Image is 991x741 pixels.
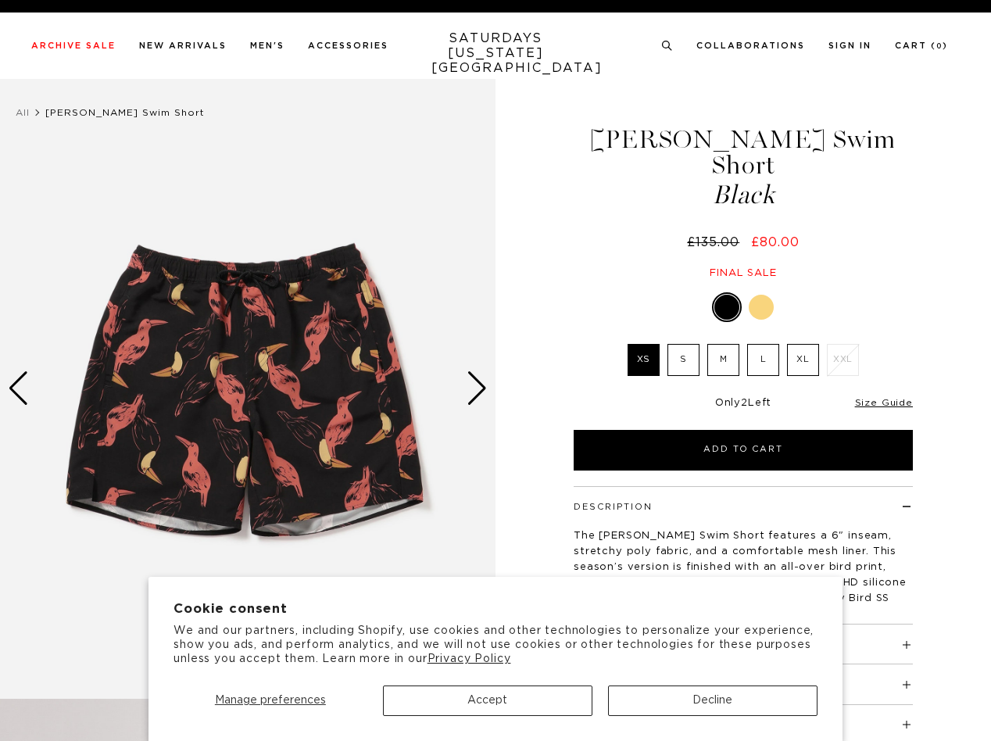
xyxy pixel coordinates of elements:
[174,624,817,667] p: We and our partners, including Shopify, use cookies and other technologies to personalize your ex...
[571,127,915,208] h1: [PERSON_NAME] Swim Short
[628,344,660,376] label: XS
[139,41,227,50] a: New Arrivals
[574,397,913,410] div: Only Left
[687,236,746,249] del: £135.00
[8,371,29,406] div: Previous slide
[574,430,913,471] button: Add to Cart
[936,43,943,50] small: 0
[383,686,592,716] button: Accept
[431,31,560,76] a: SATURDAYS[US_STATE][GEOGRAPHIC_DATA]
[696,41,805,50] a: Collaborations
[45,108,205,117] span: [PERSON_NAME] Swim Short
[174,686,367,716] button: Manage preferences
[667,344,699,376] label: S
[250,41,284,50] a: Men's
[787,344,819,376] label: XL
[308,41,388,50] a: Accessories
[741,398,748,408] span: 2
[571,182,915,208] span: Black
[467,371,488,406] div: Next slide
[747,344,779,376] label: L
[707,344,739,376] label: M
[574,503,653,511] button: Description
[215,695,326,706] span: Manage preferences
[828,41,871,50] a: Sign In
[855,398,913,407] a: Size Guide
[428,653,511,664] a: Privacy Policy
[16,108,30,117] a: All
[751,236,800,249] span: £80.00
[574,528,913,622] p: The [PERSON_NAME] Swim Short features a 6" inseam, stretchy poly fabric, and a comfortable mesh l...
[608,686,817,716] button: Decline
[174,602,817,617] h2: Cookie consent
[895,41,948,50] a: Cart (0)
[571,267,915,280] div: Final sale
[31,41,116,50] a: Archive Sale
